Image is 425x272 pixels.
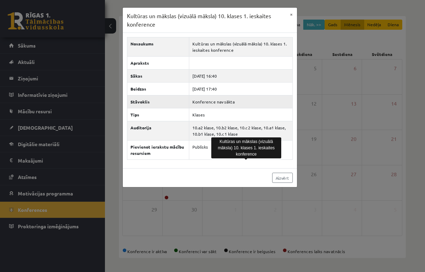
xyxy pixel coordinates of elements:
th: Beidzas [127,83,189,95]
td: Konference nav sākta [189,95,293,108]
div: Kultūras un mākslas (vizuālā māksla) 10. klases 1. ieskaites konference [211,137,281,158]
td: Kultūras un mākslas (vizuālā māksla) 10. klases 1. ieskaites konference [189,37,293,57]
td: Klases [189,108,293,121]
td: Publisks [189,141,293,160]
th: Nosaukums [127,37,189,57]
th: Apraksts [127,57,189,70]
h3: Kultūras un mākslas (vizuālā māksla) 10. klases 1. ieskaites konference [127,12,286,28]
th: Tips [127,108,189,121]
button: × [286,8,297,21]
td: [DATE] 16:40 [189,70,293,83]
th: Auditorija [127,121,189,141]
th: Sākas [127,70,189,83]
th: Stāvoklis [127,95,189,108]
td: 10.a2 klase, 10.b2 klase, 10.c2 klase, 10.a1 klase, 10.b1 klase, 10.c1 klase [189,121,293,141]
th: Pievienot ierakstu mācību resursiem [127,141,189,160]
a: Aizvērt [272,173,293,183]
td: [DATE] 17:40 [189,83,293,95]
